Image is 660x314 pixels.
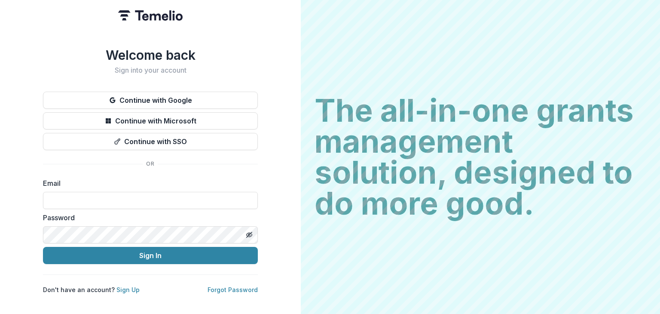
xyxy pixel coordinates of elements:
button: Toggle password visibility [242,228,256,242]
button: Continue with SSO [43,133,258,150]
img: Temelio [118,10,183,21]
h1: Welcome back [43,47,258,63]
button: Continue with Google [43,92,258,109]
label: Password [43,212,253,223]
h2: Sign into your account [43,66,258,74]
p: Don't have an account? [43,285,140,294]
label: Email [43,178,253,188]
a: Forgot Password [208,286,258,293]
a: Sign Up [116,286,140,293]
button: Continue with Microsoft [43,112,258,129]
button: Sign In [43,247,258,264]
